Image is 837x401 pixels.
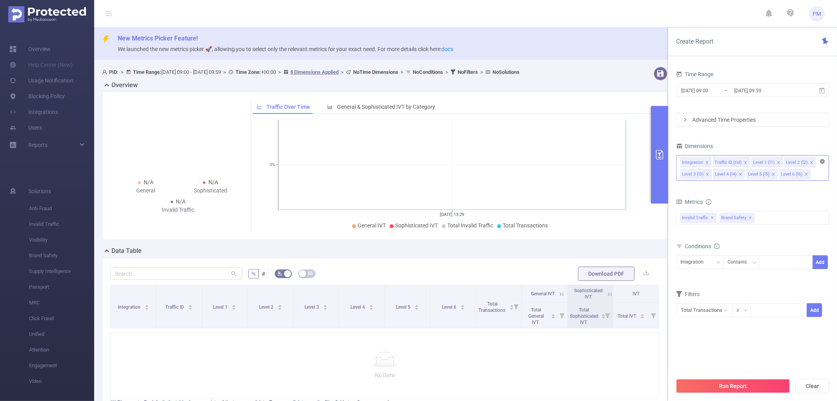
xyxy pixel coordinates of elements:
[804,172,808,177] i: icon: close
[682,157,703,168] div: Integration
[395,222,438,229] span: Sophisticated IVT
[29,216,94,232] span: Invalid Traffic
[713,157,750,167] li: Traffic ID (tid)
[235,69,261,75] b: Time Zone:
[111,81,138,90] h2: Overview
[728,256,752,269] div: Contains
[551,313,556,317] div: Sort
[9,120,42,135] a: Users
[257,104,262,110] i: icon: line-chart
[188,304,193,306] i: icon: caret-up
[640,313,645,315] i: icon: caret-up
[714,244,720,249] i: icon: info-circle
[369,304,373,306] i: icon: caret-up
[414,304,419,308] div: Sort
[531,291,555,297] span: General IVT
[680,169,712,179] li: Level 3 (l3)
[706,172,709,177] i: icon: close
[739,172,742,177] i: icon: close
[443,69,450,75] span: >
[290,69,339,75] u: 8 Dimensions Applied
[323,304,328,306] i: icon: caret-up
[676,291,700,297] span: Filters
[752,260,757,266] i: icon: down
[118,35,198,42] span: New Metrics Picker Feature!
[323,307,328,309] i: icon: caret-down
[748,169,770,179] div: Level 5 (l5)
[29,201,94,216] span: Anti-Fraud
[165,304,185,310] span: Traffic ID
[460,304,465,308] div: Sort
[528,307,544,325] span: Total General IVT
[9,41,51,57] a: Overview
[118,304,142,310] span: Integration
[458,69,478,75] b: No Filters
[781,169,802,179] div: Level 6 (l6)
[460,307,465,309] i: icon: caret-down
[208,179,218,185] span: N/A
[682,169,704,179] div: Level 3 (l3)
[633,291,640,297] span: IVT
[350,304,366,310] span: Level 4
[601,313,606,317] div: Sort
[144,179,153,185] span: N/A
[176,198,186,205] span: N/A
[706,199,711,205] i: icon: info-circle
[369,304,374,308] div: Sort
[305,304,320,310] span: Level 3
[9,104,58,120] a: Integrations
[413,69,443,75] b: No Conditions
[28,137,47,153] a: Reports
[144,304,149,306] i: icon: caret-up
[29,279,94,295] span: Passport
[749,213,752,223] span: ✕
[396,304,412,310] span: Level 5
[277,271,282,276] i: icon: bg-colors
[779,169,811,179] li: Level 6 (l6)
[737,304,745,317] div: ≥
[398,69,406,75] span: >
[440,212,464,217] tspan: [DATE] 13:29
[713,169,745,179] li: Level 4 (l4)
[460,304,465,306] i: icon: caret-up
[509,304,514,308] div: Sort
[102,69,520,75] span: [DATE] 09:00 - [DATE] 09:59 +00:00
[415,307,419,309] i: icon: caret-down
[503,222,548,229] span: Total Transactions
[213,304,229,310] span: Level 1
[771,172,775,177] i: icon: close
[28,142,47,148] span: Reports
[29,326,94,342] span: Unified
[188,304,193,308] div: Sort
[601,313,605,315] i: icon: caret-up
[478,301,507,313] span: Total Transactions
[308,271,313,276] i: icon: table
[188,307,193,309] i: icon: caret-down
[29,264,94,279] span: Supply Intelligence
[9,88,65,104] a: Blocking Policy
[109,69,119,75] b: PID:
[743,308,748,313] i: icon: down
[676,143,713,149] span: Dimensions
[232,304,236,308] div: Sort
[509,304,514,306] i: icon: caret-up
[146,206,211,214] div: Invalid Traffic
[777,161,780,165] i: icon: close
[178,187,243,195] div: Sophisticated
[29,311,94,326] span: Click Fraud
[29,358,94,374] span: Engagement
[715,169,737,179] div: Level 4 (l4)
[447,222,493,229] span: Total Invalid Traffic
[720,213,755,223] span: Brand Safety
[415,304,419,306] i: icon: caret-up
[786,157,808,168] div: Level 2 (l2)
[640,315,645,318] i: icon: caret-down
[118,46,453,52] span: We launched the new metrics picker 🚀, allowing you to select only the relevant metrics for your e...
[680,213,717,223] span: Invalid Traffic
[648,303,659,328] i: Filter menu
[29,248,94,264] span: Brand Safety
[677,113,829,126] div: icon: rightAdvanced Time Properties
[144,304,149,308] div: Sort
[511,285,522,328] i: Filter menu
[784,157,816,167] li: Level 2 (l2)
